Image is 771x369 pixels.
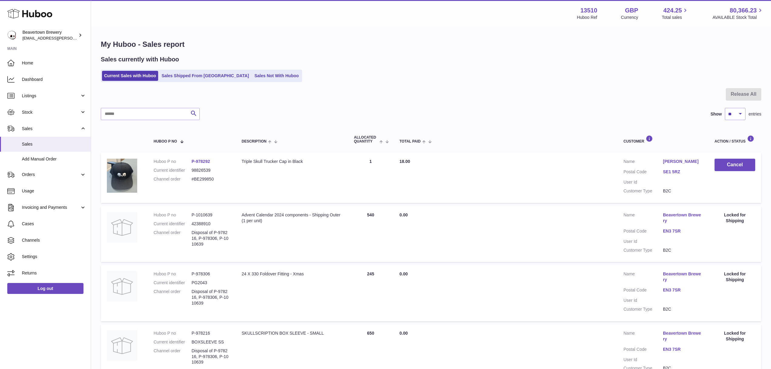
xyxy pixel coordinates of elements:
[154,176,192,182] dt: Channel order
[623,357,663,363] dt: User Id
[154,159,192,164] dt: Huboo P no
[715,330,755,342] div: Locked for Shipping
[22,205,80,210] span: Invoicing and Payments
[623,169,663,176] dt: Postal Code
[22,60,86,66] span: Home
[22,126,80,132] span: Sales
[192,159,210,164] a: P-978292
[154,212,192,218] dt: Huboo P no
[663,271,702,283] a: Beavertown Brewery
[577,15,597,20] div: Huboo Ref
[715,271,755,283] div: Locked for Shipping
[623,247,663,253] dt: Customer Type
[580,6,597,15] strong: 13510
[354,136,378,143] span: ALLOCATED Quantity
[749,111,761,117] span: entries
[663,287,702,293] a: EN3 7SR
[662,6,689,20] a: 424.25 Total sales
[348,153,393,203] td: 1
[715,159,755,171] button: Cancel
[192,212,229,218] dd: P-1010639
[22,254,86,260] span: Settings
[623,271,663,284] dt: Name
[242,159,342,164] div: Triple Skull Trucker Cap in Black
[623,228,663,236] dt: Postal Code
[107,159,137,192] img: 135101714401530.jpg
[192,280,229,286] dd: PG2043
[154,167,192,173] dt: Current identifier
[7,283,83,294] a: Log out
[22,156,86,162] span: Add Manual Order
[242,330,342,336] div: SKULLSCRIPTION BOX SLEEVE - SMALL
[101,55,179,64] h2: Sales currently with Huboo
[252,71,301,81] a: Sales Not With Huboo
[22,237,86,243] span: Channels
[192,339,229,345] dd: BOXSLEEVE SS
[623,135,702,143] div: Customer
[192,348,229,365] dd: Disposal of P-978216, P-978306, P-1010639
[663,169,702,175] a: SE1 5RZ
[192,271,229,277] dd: P-978306
[399,271,408,276] span: 0.00
[623,159,663,166] dt: Name
[399,140,421,143] span: Total paid
[192,330,229,336] dd: P-978216
[623,347,663,354] dt: Postal Code
[22,109,80,115] span: Stock
[399,159,410,164] span: 18.00
[154,140,177,143] span: Huboo P no
[242,212,342,224] div: Advent Calendar 2024 components - Shipping Outer (1 per unit)
[101,40,761,49] h1: My Huboo - Sales report
[22,172,80,178] span: Orders
[663,6,682,15] span: 424.25
[623,306,663,312] dt: Customer Type
[192,176,229,182] dd: #BE299850
[621,15,638,20] div: Currency
[107,212,137,243] img: no-photo.jpg
[242,271,342,277] div: 24 X 330 Foldover Fitting - Xmas
[154,289,192,306] dt: Channel order
[154,330,192,336] dt: Huboo P no
[154,339,192,345] dt: Current identifier
[192,221,229,227] dd: 42388910
[623,179,663,185] dt: User Id
[22,221,86,227] span: Cases
[22,29,77,41] div: Beavertown Brewery
[107,330,137,361] img: no-photo.jpg
[663,159,702,164] a: [PERSON_NAME]
[399,331,408,336] span: 0.00
[715,212,755,224] div: Locked for Shipping
[192,230,229,247] dd: Disposal of P-978216, P-978306, P-1010639
[348,265,393,321] td: 245
[22,188,86,194] span: Usage
[623,239,663,244] dt: User Id
[192,289,229,306] dd: Disposal of P-978216, P-978306, P-1010639
[623,287,663,295] dt: Postal Code
[711,111,722,117] label: Show
[107,271,137,302] img: no-photo.jpg
[22,141,86,147] span: Sales
[22,36,122,40] span: [EMAIL_ADDRESS][PERSON_NAME][DOMAIN_NAME]
[730,6,757,15] span: 80,366.23
[102,71,158,81] a: Current Sales with Huboo
[348,206,393,262] td: 540
[623,212,663,225] dt: Name
[154,271,192,277] dt: Huboo P no
[623,330,663,343] dt: Name
[715,135,755,143] div: Action / Status
[7,31,16,40] img: kit.lowe@beavertownbrewery.co.uk
[154,221,192,227] dt: Current identifier
[242,140,267,143] span: Description
[22,270,86,276] span: Returns
[663,306,702,312] dd: B2C
[663,228,702,234] a: EN3 7SR
[154,348,192,365] dt: Channel order
[623,188,663,194] dt: Customer Type
[662,15,689,20] span: Total sales
[712,6,764,20] a: 80,366.23 AVAILABLE Stock Total
[712,15,764,20] span: AVAILABLE Stock Total
[663,188,702,194] dd: B2C
[663,347,702,352] a: EN3 7SR
[22,93,80,99] span: Listings
[663,212,702,224] a: Beavertown Brewery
